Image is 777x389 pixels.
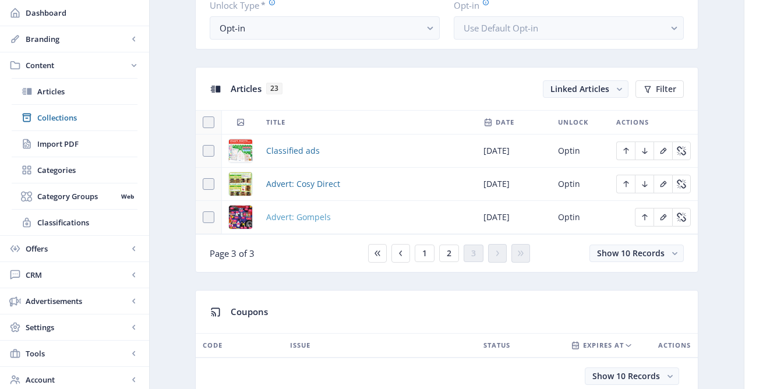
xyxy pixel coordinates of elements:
app-collection-view: Articles [195,67,698,273]
a: Edit page [616,144,635,155]
a: Edit page [635,211,654,222]
span: Articles [37,86,137,97]
span: CODE [203,338,222,352]
span: Page 3 of 3 [210,247,255,259]
span: Branding [26,33,128,45]
a: Edit page [654,144,672,155]
img: img_36-1.jpg [229,206,252,229]
span: Tools [26,348,128,359]
span: CRM [26,269,128,281]
span: Account [26,374,128,386]
span: Show 10 Records [597,247,665,259]
a: Edit page [635,144,654,155]
span: STATUS [483,338,510,352]
img: img_35-1.jpg [229,172,252,196]
span: Dashboard [26,7,140,19]
span: EXPIRES AT [583,338,624,352]
span: Title [266,115,285,129]
td: [DATE] [476,201,551,234]
span: Offers [26,243,128,254]
span: Content [26,59,128,71]
span: Advertisements [26,295,128,307]
a: Category GroupsWeb [12,183,137,209]
a: Collections [12,105,137,130]
button: 3 [464,245,483,262]
button: Use Default Opt-in [454,16,684,40]
a: Edit page [672,144,691,155]
span: 2 [447,249,451,258]
span: Coupons [231,306,268,317]
td: [DATE] [476,135,551,168]
a: Import PDF [12,131,137,157]
span: Unlock [558,115,588,129]
a: Advert: Gompels [266,210,331,224]
a: Edit page [672,211,691,222]
span: Linked Articles [550,83,609,94]
a: Edit page [672,178,691,189]
button: 1 [415,245,435,262]
span: ISSUE [290,338,310,352]
a: Categories [12,157,137,183]
a: Classified ads [266,144,320,158]
button: Linked Articles [543,80,628,98]
a: Articles [12,79,137,104]
a: Edit page [635,178,654,189]
img: 393ee93f-330e-4994-af7c-596363f1c9d2.png [229,139,252,162]
a: Classifications [12,210,137,235]
a: Edit page [654,178,672,189]
span: Import PDF [37,138,137,150]
span: Articles [231,83,262,94]
span: Settings [26,321,128,333]
span: 3 [471,249,476,258]
span: 1 [422,249,427,258]
td: Optin [551,168,609,201]
button: Filter [635,80,684,98]
span: Use Default Opt-in [464,22,538,34]
a: Edit page [616,178,635,189]
span: Classifications [37,217,137,228]
span: Collections [37,112,137,123]
td: Optin [551,201,609,234]
span: Actions [658,338,691,352]
a: Edit page [654,211,672,222]
a: Advert: Cosy Direct [266,177,340,191]
span: Actions [616,115,649,129]
button: Show 10 Records [589,245,684,262]
div: Opt-in [220,21,421,35]
td: Optin [551,135,609,168]
button: 2 [439,245,459,262]
span: Filter [656,84,676,94]
span: 23 [266,83,282,94]
td: [DATE] [476,168,551,201]
nb-badge: Web [117,190,137,202]
span: Date [496,115,514,129]
button: Opt-in [210,16,440,40]
span: Categories [37,164,137,176]
span: Category Groups [37,190,117,202]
